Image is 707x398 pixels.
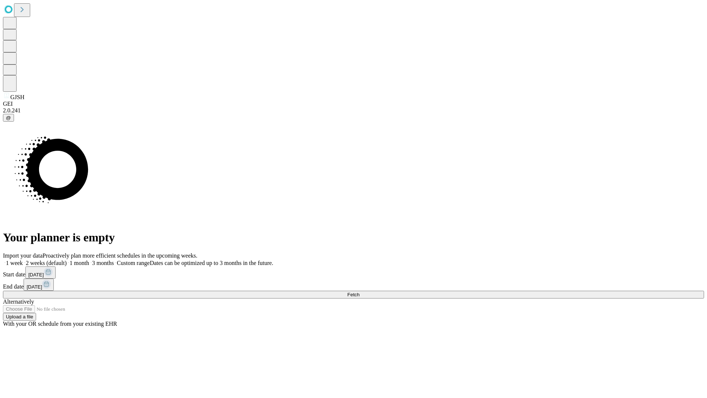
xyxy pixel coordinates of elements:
span: 1 month [70,260,89,266]
span: Alternatively [3,298,34,305]
span: Import your data [3,252,43,259]
span: GJSH [10,94,24,100]
button: [DATE] [24,279,54,291]
span: 3 months [92,260,114,266]
div: GEI [3,101,704,107]
div: Start date [3,266,704,279]
button: @ [3,114,14,122]
span: [DATE] [28,272,44,277]
span: Custom range [117,260,150,266]
h1: Your planner is empty [3,231,704,244]
span: 2 weeks (default) [26,260,67,266]
span: 1 week [6,260,23,266]
button: Upload a file [3,313,36,321]
span: Proactively plan more efficient schedules in the upcoming weeks. [43,252,197,259]
button: Fetch [3,291,704,298]
span: Fetch [347,292,359,297]
span: @ [6,115,11,121]
div: End date [3,279,704,291]
span: [DATE] [27,284,42,290]
span: Dates can be optimized up to 3 months in the future. [150,260,273,266]
div: 2.0.241 [3,107,704,114]
button: [DATE] [25,266,56,279]
span: With your OR schedule from your existing EHR [3,321,117,327]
